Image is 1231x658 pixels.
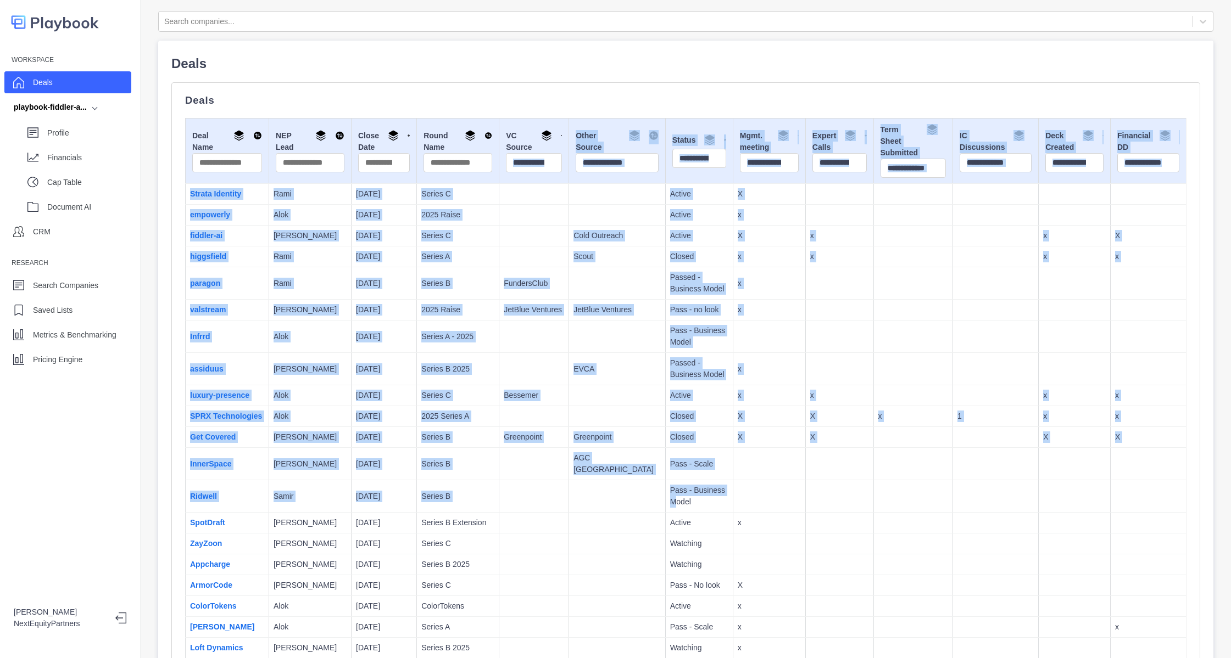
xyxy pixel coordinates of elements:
[190,492,217,500] a: Ridwell
[421,209,494,221] p: 2025 Raise
[190,601,237,610] a: ColorTokens
[14,606,107,618] p: [PERSON_NAME]
[421,621,494,633] p: Series A
[504,390,564,401] p: Bessemer
[878,410,948,422] p: x
[388,130,399,141] img: Group By
[421,458,494,470] p: Series B
[274,491,347,502] p: Samir
[190,279,220,288] a: paragon
[335,130,344,141] img: Sort
[670,431,728,443] p: Closed
[190,305,226,314] a: valstream
[649,130,659,141] img: Sort
[356,600,412,612] p: [DATE]
[356,410,412,422] p: [DATE]
[881,124,946,159] div: Term Sheet Submitted
[504,431,564,443] p: Greenpoint
[506,130,562,153] div: VC Source
[1115,390,1182,401] p: x
[1043,230,1106,241] p: x
[421,538,494,549] p: Series C
[274,363,347,375] p: [PERSON_NAME]
[670,188,728,200] p: Active
[274,188,347,200] p: Rami
[33,354,82,365] p: Pricing Engine
[738,390,801,401] p: x
[421,559,494,570] p: Series B 2025
[190,432,236,441] a: Get Covered
[190,518,225,527] a: SpotDraft
[421,517,494,528] p: Series B Extension
[1160,130,1171,141] img: Group By
[738,600,801,612] p: x
[274,600,347,612] p: Alok
[14,102,87,113] div: playbook-fiddler-a...
[421,278,494,289] p: Series B
[47,152,131,164] p: Financials
[421,491,494,502] p: Series B
[738,304,801,316] p: x
[11,11,99,33] img: logo-colored
[421,410,494,422] p: 2025 Series A
[276,130,344,153] div: NEP Lead
[33,329,116,341] p: Metrics & Benchmarking
[190,560,230,569] a: Appcharge
[421,390,494,401] p: Series C
[670,559,728,570] p: Watching
[704,134,715,145] img: Group By
[421,304,494,316] p: 2025 Raise
[672,134,726,149] div: Status
[190,459,231,468] a: InnerSpace
[190,189,241,198] a: Strata Identity
[274,410,347,422] p: Alok
[1115,410,1182,422] p: x
[845,130,856,141] img: Group By
[190,210,230,219] a: empowerly
[274,458,347,470] p: [PERSON_NAME]
[274,431,347,443] p: [PERSON_NAME]
[190,332,210,341] a: Infrrd
[1043,431,1106,443] p: X
[274,304,347,316] p: [PERSON_NAME]
[421,188,494,200] p: Series C
[356,431,412,443] p: [DATE]
[356,209,412,221] p: [DATE]
[1043,251,1106,262] p: x
[356,331,412,342] p: [DATE]
[810,230,869,241] p: x
[738,230,801,241] p: X
[356,363,412,375] p: [DATE]
[356,304,412,316] p: [DATE]
[738,251,801,262] p: x
[253,130,262,141] img: Sort
[356,559,412,570] p: [DATE]
[274,278,347,289] p: Rami
[356,538,412,549] p: [DATE]
[573,363,661,375] p: EVCA
[465,130,476,141] img: Group By
[738,209,801,221] p: x
[356,621,412,633] p: [DATE]
[190,539,222,548] a: ZayZoon
[190,231,222,240] a: fiddler-ai
[740,130,799,153] div: Mgmt. meeting
[315,130,326,141] img: Group By
[356,491,412,502] p: [DATE]
[810,410,869,422] p: X
[670,538,728,549] p: Watching
[810,251,869,262] p: x
[629,130,640,141] img: Group By
[421,251,494,262] p: Series A
[274,517,347,528] p: [PERSON_NAME]
[670,357,728,380] p: Passed - Business Model
[670,517,728,528] p: Active
[541,130,552,141] img: Group By
[865,130,866,141] img: Sort
[421,363,494,375] p: Series B 2025
[190,391,249,400] a: luxury-presence
[274,230,347,241] p: [PERSON_NAME]
[274,621,347,633] p: Alok
[356,580,412,591] p: [DATE]
[356,251,412,262] p: [DATE]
